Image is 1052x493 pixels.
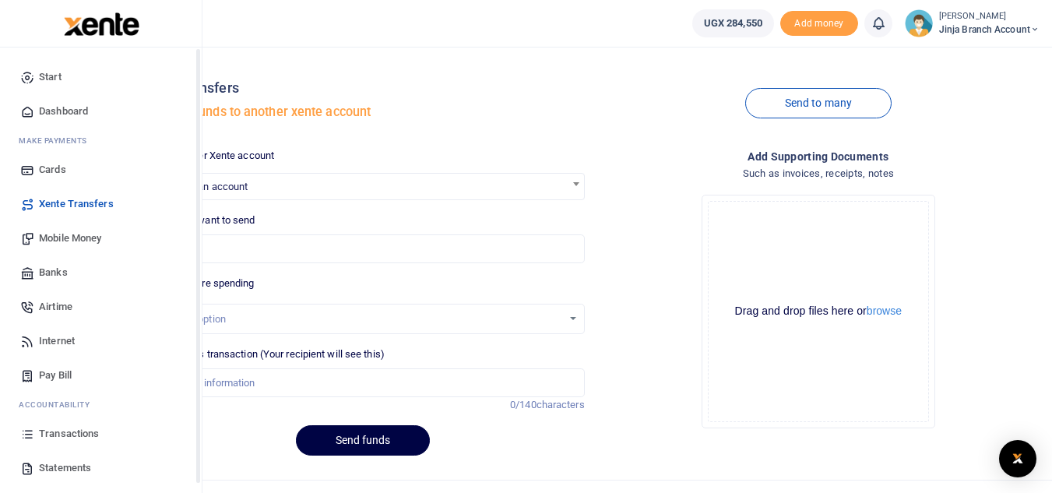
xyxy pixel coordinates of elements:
a: Dashboard [12,94,189,129]
a: Internet [12,324,189,358]
li: M [12,129,189,153]
h4: Xente transfers [142,79,584,97]
a: Add money [780,16,858,28]
span: Mobile Money [39,231,101,246]
span: Banks [39,265,68,280]
span: Internet [39,333,75,349]
span: Search for an account [142,173,584,200]
a: Statements [12,451,189,485]
span: countability [30,399,90,410]
span: Add money [780,11,858,37]
label: Select another Xente account [142,148,274,164]
label: Memo for this transaction (Your recipient will see this) [142,347,385,362]
div: Open Intercom Messenger [999,440,1036,477]
a: profile-user [PERSON_NAME] Jinja branch account [905,9,1040,37]
span: Statements [39,460,91,476]
h4: Such as invoices, receipts, notes [597,165,1040,182]
span: Pay Bill [39,368,72,383]
span: Cards [39,162,66,178]
a: Pay Bill [12,358,189,393]
a: Airtime [12,290,189,324]
img: profile-user [905,9,933,37]
span: Xente Transfers [39,196,114,212]
a: Banks [12,255,189,290]
span: Search for an account [142,174,583,198]
span: 0/140 [510,399,537,410]
img: logo-large [64,12,139,36]
a: UGX 284,550 [692,9,774,37]
a: Transactions [12,417,189,451]
span: Airtime [39,299,72,315]
a: Send to many [745,88,892,118]
div: Select an option [153,312,561,327]
h4: Add supporting Documents [597,148,1040,165]
a: logo-small logo-large logo-large [62,17,139,29]
button: Send funds [296,425,430,456]
li: Ac [12,393,189,417]
span: characters [537,399,585,410]
span: Dashboard [39,104,88,119]
a: Xente Transfers [12,187,189,221]
input: Enter extra information [142,368,584,398]
li: Toup your wallet [780,11,858,37]
div: File Uploader [702,195,935,428]
div: Drag and drop files here or [709,304,928,319]
span: ake Payments [26,135,87,146]
li: Wallet ballance [686,9,780,37]
button: browse [867,305,902,316]
small: [PERSON_NAME] [939,10,1040,23]
span: Start [39,69,62,85]
h5: Transfer funds to another xente account [142,104,584,120]
a: Mobile Money [12,221,189,255]
span: Jinja branch account [939,23,1040,37]
a: Cards [12,153,189,187]
a: Start [12,60,189,94]
input: UGX [142,234,584,264]
span: Transactions [39,426,99,442]
span: UGX 284,550 [704,16,762,31]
